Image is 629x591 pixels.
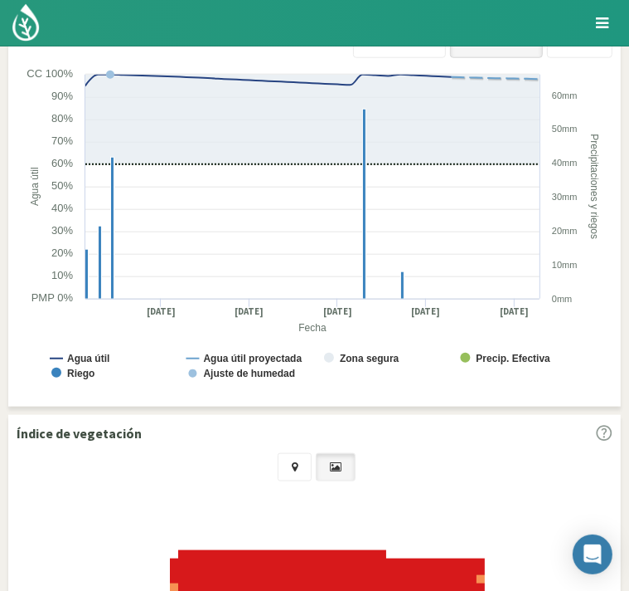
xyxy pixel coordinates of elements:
text: [DATE] [235,305,264,318]
text: 30mm [552,192,578,202]
div: Open Intercom Messenger [573,535,612,574]
text: 10% [51,269,73,281]
text: 50% [51,179,73,192]
text: [DATE] [412,305,441,318]
text: 90% [51,90,73,102]
text: 60% [51,157,73,169]
text: 40mm [552,158,578,168]
text: CC 100% [27,67,73,80]
text: Agua útil [67,353,109,364]
text: 80% [51,112,73,125]
text: 20mm [552,226,578,236]
text: Precip. Efectiva [477,353,551,364]
text: 30% [51,224,73,237]
text: Fecha [298,322,327,334]
text: Riego [67,368,94,379]
text: 0mm [552,294,572,304]
text: 40% [51,202,73,214]
text: 60mm [552,90,578,100]
img: Kilimo [11,2,41,42]
a: Menú [588,8,617,37]
text: [DATE] [500,305,529,318]
text: 10mm [552,260,578,270]
text: Zona segura [340,353,399,364]
text: [DATE] [323,305,352,318]
text: 70% [51,134,73,147]
text: 20% [51,247,73,259]
text: Precipitaciones y riegos [588,134,600,240]
text: Agua útil [29,168,41,207]
text: [DATE] [147,305,176,318]
text: PMP 0% [31,291,74,304]
p: Índice de vegetación [17,423,142,443]
text: Agua útil proyectada [204,353,302,364]
text: 50mm [552,124,578,134]
text: Ajuste de humedad [204,368,296,379]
